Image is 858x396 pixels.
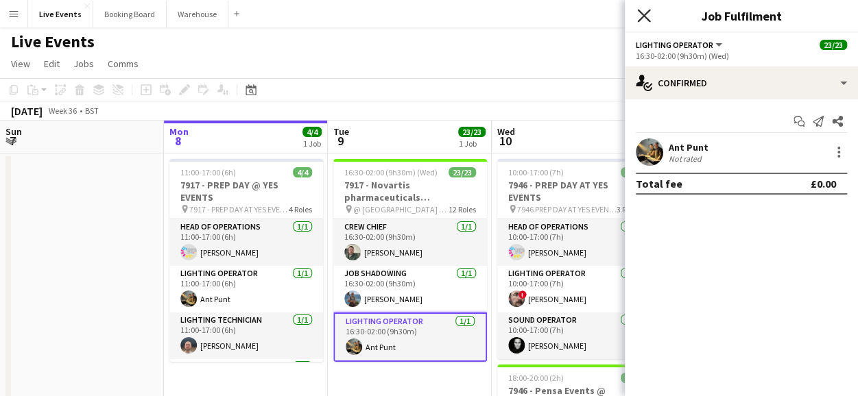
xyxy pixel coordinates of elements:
span: 12 Roles [449,204,476,214]
span: Week 36 [45,106,80,116]
app-card-role: Lighting Operator1/110:00-17:00 (7h)![PERSON_NAME] [497,266,651,312]
button: Lighting Operator [636,40,724,50]
span: 3/3 [621,167,640,177]
span: 3/3 [621,373,640,383]
span: 4/4 [293,167,312,177]
app-card-role: Lighting Operator1/116:30-02:00 (9h30m)Ant Punt [333,312,487,362]
span: 7946 PREP DAY AT YES EVENTS [517,204,617,214]
span: Lighting Operator [636,40,713,50]
div: £0.00 [811,177,836,190]
div: [DATE] [11,104,43,118]
div: Total fee [636,177,682,190]
span: 9 [331,133,349,149]
app-card-role: Sound Operator1/110:00-17:00 (7h)[PERSON_NAME] [497,312,651,359]
span: 11:00-17:00 (6h) [180,167,236,177]
div: Confirmed [625,66,858,99]
span: Edit [44,58,60,70]
h3: Job Fulfilment [625,7,858,25]
span: View [11,58,30,70]
div: Ant Punt [669,141,708,153]
app-card-role: Lighting Operator1/111:00-17:00 (6h)Ant Punt [169,266,323,312]
span: 18:00-20:00 (2h) [508,373,564,383]
span: Comms [108,58,139,70]
h3: 7917 - PREP DAY @ YES EVENTS [169,179,323,203]
span: 7 [3,133,22,149]
a: Jobs [68,55,99,73]
h1: Live Events [11,32,95,52]
span: ! [519,290,527,299]
button: Live Events [28,1,93,27]
span: @ [GEOGRAPHIC_DATA] - 7917 [353,204,449,214]
span: Mon [169,125,189,138]
app-card-role: Head of Operations1/111:00-17:00 (6h)[PERSON_NAME] [169,219,323,266]
span: Wed [497,125,515,138]
span: 16:30-02:00 (9h30m) (Wed) [344,167,438,177]
span: 10 [495,133,515,149]
span: 4 Roles [289,204,312,214]
div: Not rated [669,153,704,164]
span: 7917 - PREP DAY AT YES EVENTS [189,204,289,214]
div: BST [85,106,99,116]
span: 8 [167,133,189,149]
div: 16:30-02:00 (9h30m) (Wed) [636,51,847,61]
app-card-role: Crew Chief1/116:30-02:00 (9h30m)[PERSON_NAME] [333,219,487,266]
a: Comms [102,55,144,73]
span: Sun [5,125,22,138]
app-card-role: Head of Operations1/110:00-17:00 (7h)[PERSON_NAME] [497,219,651,266]
a: View [5,55,36,73]
span: Tue [333,125,349,138]
div: 1 Job [459,138,485,149]
app-job-card: 10:00-17:00 (7h)3/37946 - PREP DAY AT YES EVENTS 7946 PREP DAY AT YES EVENTS3 RolesHead of Operat... [497,159,651,359]
app-card-role: Job Shadowing1/116:30-02:00 (9h30m)[PERSON_NAME] [333,266,487,312]
span: 23/23 [449,167,476,177]
h3: 7946 - PREP DAY AT YES EVENTS [497,179,651,203]
button: Warehouse [167,1,228,27]
span: 4/4 [302,127,322,137]
span: 10:00-17:00 (7h) [508,167,564,177]
span: 23/23 [458,127,486,137]
app-job-card: 16:30-02:00 (9h30m) (Wed)23/237917 - Novartis pharmaceuticals Corporation @ [GEOGRAPHIC_DATA] @ [... [333,159,487,362]
div: 1 Job [303,138,321,149]
h3: 7917 - Novartis pharmaceuticals Corporation @ [GEOGRAPHIC_DATA] [333,179,487,203]
span: 3 Roles [617,204,640,214]
app-card-role: Lighting Technician1/111:00-17:00 (6h)[PERSON_NAME] [169,312,323,359]
span: 23/23 [820,40,847,50]
app-job-card: 11:00-17:00 (6h)4/47917 - PREP DAY @ YES EVENTS 7917 - PREP DAY AT YES EVENTS4 RolesHead of Opera... [169,159,323,362]
button: Booking Board [93,1,167,27]
a: Edit [38,55,65,73]
span: Jobs [73,58,94,70]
